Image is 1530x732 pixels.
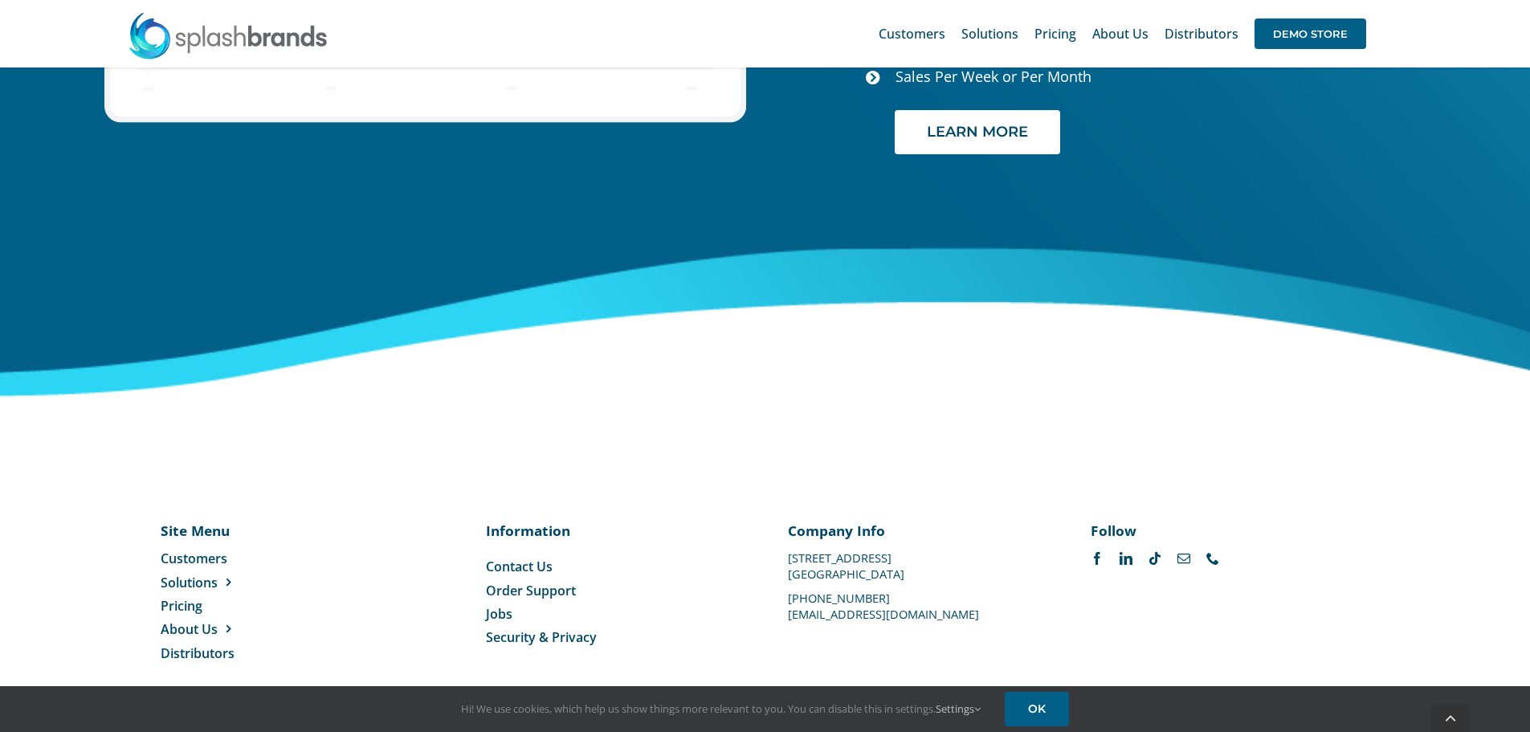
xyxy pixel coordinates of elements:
a: tiktok [1149,552,1161,565]
a: About Us [161,620,324,638]
a: Security & Privacy [486,628,742,646]
a: Jobs [486,605,742,623]
a: mail [1177,552,1190,565]
a: Order Support [486,582,742,599]
span: Customers [161,550,227,567]
span: Contact Us [486,558,553,575]
a: Solutions [161,574,324,591]
p: Company Info [788,521,1044,540]
a: phone [1206,552,1219,565]
span: Hi! We use cookies, which help us show things more relevant to you. You can disable this in setti... [461,701,981,716]
span: About Us [1092,27,1149,40]
nav: Main Menu Sticky [879,8,1366,59]
a: DEMO STORE [1255,8,1366,59]
span: Security & Privacy [486,628,597,646]
nav: Menu [486,558,742,647]
p: Follow [1091,521,1347,540]
p: Site Menu [161,521,324,540]
p: Information [486,521,742,540]
span: Order Support [486,582,576,599]
a: Pricing [1034,8,1076,59]
a: OK [1005,692,1069,726]
span: DEMO STORE [1255,18,1366,49]
a: Pricing [161,597,324,615]
span: Solutions [961,27,1018,40]
a: Distributors [161,644,324,662]
span: About Us [161,620,218,638]
img: SplashBrands.com Logo [128,11,328,59]
span: Distributors [1165,27,1238,40]
span: Pricing [161,597,202,615]
span: Distributors [161,644,235,662]
nav: Menu [161,550,324,662]
a: Customers [161,550,324,567]
span: Jobs [486,605,512,623]
span: Sales Per Week or Per Month [896,67,1091,86]
a: linkedin [1120,552,1132,565]
span: Customers [879,27,945,40]
a: Distributors [1165,8,1238,59]
span: Pricing [1034,27,1076,40]
a: facebook [1091,552,1104,565]
a: LEARN MORE [895,110,1060,154]
a: Customers [879,8,945,59]
span: Solutions [161,574,218,591]
span: LEARN MORE [927,124,1028,141]
a: Settings [936,701,981,716]
a: Contact Us [486,558,742,575]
